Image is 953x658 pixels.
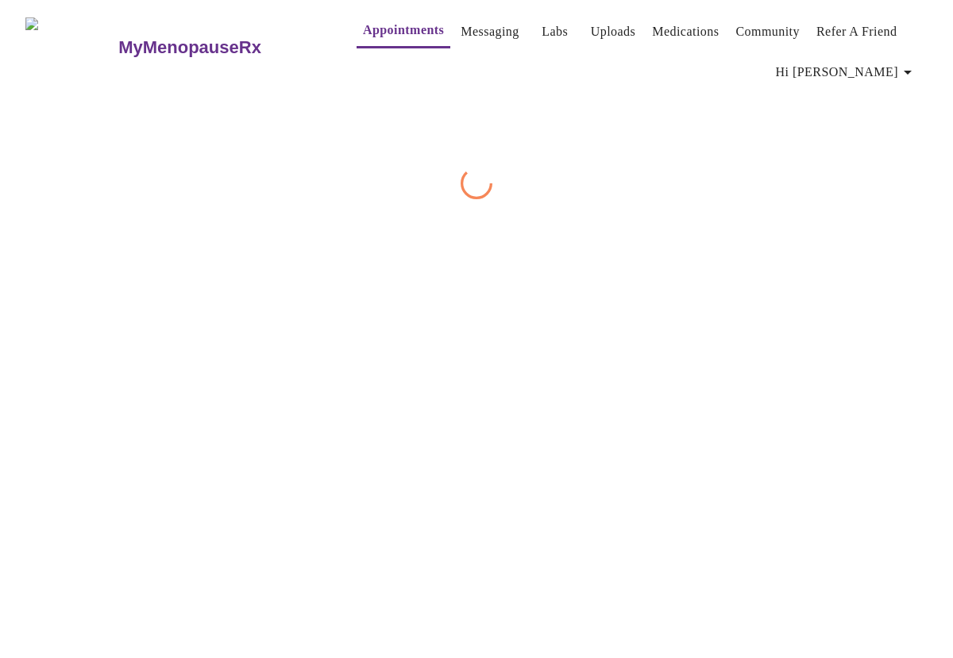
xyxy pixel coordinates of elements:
h3: MyMenopauseRx [118,37,261,58]
button: Messaging [454,16,525,48]
a: Medications [652,21,719,43]
a: Labs [542,21,568,43]
button: Labs [530,16,581,48]
img: MyMenopauseRx Logo [25,17,117,77]
button: Community [729,16,806,48]
button: Hi [PERSON_NAME] [770,56,924,88]
span: Hi [PERSON_NAME] [776,61,917,83]
button: Medications [646,16,725,48]
a: MyMenopauseRx [117,20,325,75]
a: Community [735,21,800,43]
a: Appointments [363,19,444,41]
button: Refer a Friend [810,16,904,48]
a: Refer a Friend [816,21,897,43]
button: Appointments [357,14,450,48]
a: Messaging [461,21,519,43]
a: Uploads [591,21,636,43]
button: Uploads [585,16,642,48]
